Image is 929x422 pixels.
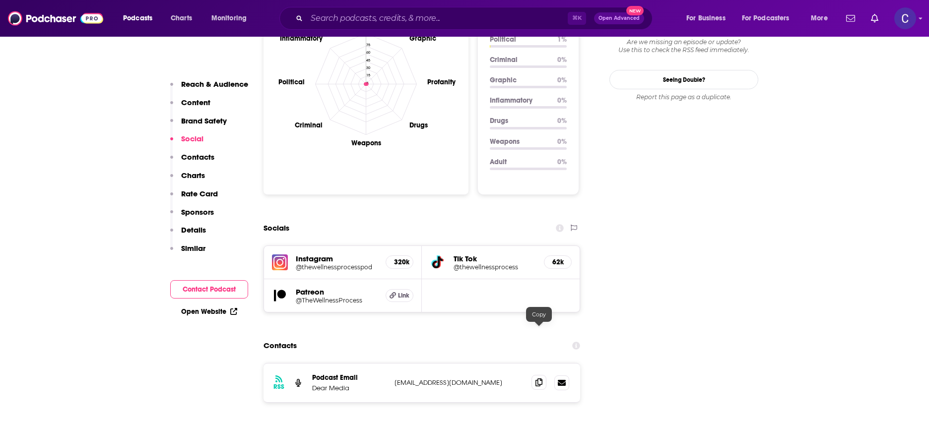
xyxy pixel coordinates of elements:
[181,134,203,143] p: Social
[307,10,568,26] input: Search podcasts, credits, & more...
[409,121,428,129] text: Drugs
[170,280,248,299] button: Contact Podcast
[609,70,758,89] a: Seeing Double?
[598,16,640,21] span: Open Advanced
[811,11,828,25] span: More
[594,12,644,24] button: Open AdvancedNew
[28,16,49,24] div: v 4.0.25
[366,42,370,47] tspan: 75
[170,171,205,189] button: Charts
[557,117,567,125] p: 0 %
[609,93,758,101] div: Report this page as a duplicate.
[557,96,567,105] p: 0 %
[170,189,218,207] button: Rate Card
[735,10,804,26] button: open menu
[557,137,567,146] p: 0 %
[490,158,549,166] p: Adult
[312,384,387,392] p: Dear Media
[490,117,549,125] p: Drugs
[427,77,456,86] text: Profanity
[171,11,192,25] span: Charts
[366,58,370,62] tspan: 45
[16,26,24,34] img: website_grey.svg
[278,77,305,86] text: Political
[27,58,35,65] img: tab_domain_overview_orange.svg
[296,254,378,263] h5: Instagram
[181,79,248,89] p: Reach & Audience
[280,34,323,42] text: Inflammatory
[609,38,758,54] div: Are we missing an episode or update? Use this to check the RSS feed immediately.
[626,6,644,15] span: New
[38,59,89,65] div: Domain Overview
[181,225,206,235] p: Details
[8,9,103,28] img: Podchaser - Follow, Share and Rate Podcasts
[366,80,368,85] tspan: 0
[110,59,167,65] div: Keywords by Traffic
[454,254,536,263] h5: Tik Tok
[170,243,205,262] button: Similar
[181,152,214,162] p: Contacts
[742,11,790,25] span: For Podcasters
[170,152,214,171] button: Contacts
[552,258,563,266] h5: 62k
[490,56,549,64] p: Criminal
[164,10,198,26] a: Charts
[409,34,436,42] text: Graphic
[394,258,405,266] h5: 320k
[557,158,567,166] p: 0 %
[679,10,738,26] button: open menu
[181,116,227,125] p: Brand Safety
[272,254,288,270] img: iconImage
[568,12,586,25] span: ⌘ K
[170,79,248,98] button: Reach & Audience
[296,297,378,304] a: @TheWellnessProcess
[490,35,549,44] p: Political
[123,11,152,25] span: Podcasts
[16,16,24,24] img: logo_orange.svg
[312,373,387,382] p: Podcast Email
[273,383,284,391] h3: RSS
[351,139,381,147] text: Weapons
[526,307,552,322] div: Copy
[490,137,549,146] p: Weapons
[490,96,549,105] p: Inflammatory
[170,98,210,116] button: Content
[116,10,165,26] button: open menu
[170,134,203,152] button: Social
[170,225,206,243] button: Details
[181,307,237,316] a: Open Website
[295,121,323,129] text: Criminal
[204,10,260,26] button: open menu
[296,263,378,271] a: @thewellnessprocesspod
[894,7,916,29] span: Logged in as publicityxxtina
[398,292,409,300] span: Link
[296,287,378,297] h5: Patreon
[395,378,524,387] p: [EMAIL_ADDRESS][DOMAIN_NAME]
[557,76,567,84] p: 0 %
[170,207,214,226] button: Sponsors
[366,73,370,77] tspan: 15
[867,10,882,27] a: Show notifications dropdown
[804,10,840,26] button: open menu
[264,219,289,238] h2: Socials
[386,289,413,302] a: Link
[454,263,536,271] a: @thewellnessprocess
[366,50,370,55] tspan: 60
[170,116,227,134] button: Brand Safety
[842,10,859,27] a: Show notifications dropdown
[181,243,205,253] p: Similar
[366,65,370,69] tspan: 30
[894,7,916,29] img: User Profile
[264,336,297,355] h2: Contacts
[181,189,218,198] p: Rate Card
[181,171,205,180] p: Charts
[211,11,247,25] span: Monitoring
[181,207,214,217] p: Sponsors
[557,56,567,64] p: 0 %
[557,35,567,44] p: 1 %
[99,58,107,65] img: tab_keywords_by_traffic_grey.svg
